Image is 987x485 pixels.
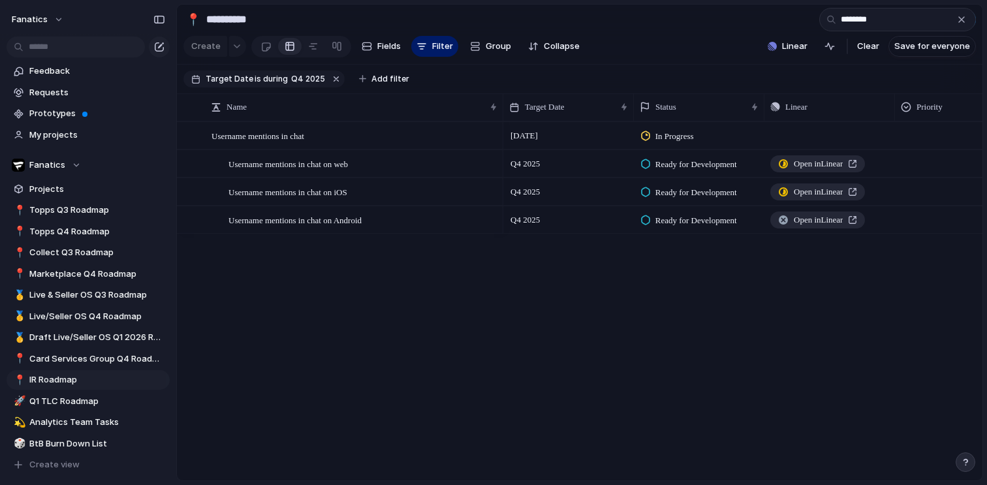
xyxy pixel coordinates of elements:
[785,101,807,114] span: Linear
[29,437,165,450] span: BtB Burn Down List
[894,40,970,53] span: Save for everyone
[525,101,565,114] span: Target Date
[14,309,23,324] div: 🥇
[486,40,511,53] span: Group
[29,65,165,78] span: Feedback
[770,211,865,228] a: Open inLinear
[888,36,976,57] button: Save for everyone
[7,243,170,262] a: 📍Collect Q3 Roadmap
[655,186,737,199] span: Ready for Development
[7,285,170,305] a: 🥇Live & Seller OS Q3 Roadmap
[655,130,694,143] span: In Progress
[14,351,23,366] div: 📍
[29,225,165,238] span: Topps Q4 Roadmap
[14,203,23,218] div: 📍
[7,307,170,326] a: 🥇Live/Seller OS Q4 Roadmap
[371,73,409,85] span: Add filter
[14,415,23,430] div: 💫
[186,10,200,28] div: 📍
[183,9,204,30] button: 📍
[12,416,25,429] button: 💫
[655,101,676,114] span: Status
[12,246,25,259] button: 📍
[857,40,879,53] span: Clear
[14,288,23,303] div: 🥇
[14,330,23,345] div: 🥇
[29,107,165,120] span: Prototypes
[432,40,453,53] span: Filter
[7,455,170,475] button: Create view
[29,352,165,366] span: Card Services Group Q4 Roadmap
[7,370,170,390] a: 📍IR Roadmap
[351,70,417,88] button: Add filter
[7,222,170,242] a: 📍Topps Q4 Roadmap
[12,331,25,344] button: 🥇
[206,73,253,85] span: Target Date
[255,73,261,85] span: is
[29,373,165,386] span: IR Roadmap
[782,40,807,53] span: Linear
[291,73,325,85] span: Q4 2025
[6,9,70,30] button: fanatics
[794,185,843,198] span: Open in Linear
[12,310,25,323] button: 🥇
[7,349,170,369] div: 📍Card Services Group Q4 Roadmap
[29,458,80,471] span: Create view
[12,352,25,366] button: 📍
[507,184,543,200] span: Q4 2025
[14,266,23,281] div: 📍
[29,159,65,172] span: Fanatics
[227,101,247,114] span: Name
[7,413,170,432] a: 💫Analytics Team Tasks
[211,128,304,143] span: Username mentions in chat
[29,331,165,344] span: Draft Live/Seller OS Q1 2026 Roadmap
[7,61,170,81] a: Feedback
[228,212,362,227] span: Username mentions in chat on Android
[7,264,170,284] a: 📍Marketplace Q4 Roadmap
[507,156,543,172] span: Q4 2025
[14,394,23,409] div: 🚀
[7,125,170,145] a: My projects
[507,128,541,144] span: [DATE]
[7,200,170,220] a: 📍Topps Q3 Roadmap
[29,310,165,323] span: Live/Seller OS Q4 Roadmap
[770,183,865,200] a: Open inLinear
[411,36,458,57] button: Filter
[228,184,347,199] span: Username mentions in chat on iOS
[29,129,165,142] span: My projects
[916,101,943,114] span: Priority
[12,204,25,217] button: 📍
[29,395,165,408] span: Q1 TLC Roadmap
[794,157,843,170] span: Open in Linear
[12,225,25,238] button: 📍
[14,436,23,451] div: 🎲
[14,373,23,388] div: 📍
[7,434,170,454] a: 🎲BtB Burn Down List
[12,437,25,450] button: 🎲
[12,395,25,408] button: 🚀
[29,183,165,196] span: Projects
[12,268,25,281] button: 📍
[14,245,23,260] div: 📍
[770,155,865,172] a: Open inLinear
[655,214,737,227] span: Ready for Development
[29,289,165,302] span: Live & Seller OS Q3 Roadmap
[507,212,543,228] span: Q4 2025
[7,83,170,102] a: Requests
[29,246,165,259] span: Collect Q3 Roadmap
[7,180,170,199] a: Projects
[7,392,170,411] div: 🚀Q1 TLC Roadmap
[7,328,170,347] a: 🥇Draft Live/Seller OS Q1 2026 Roadmap
[29,86,165,99] span: Requests
[12,13,48,26] span: fanatics
[29,416,165,429] span: Analytics Team Tasks
[7,104,170,123] a: Prototypes
[356,36,406,57] button: Fields
[253,72,290,86] button: isduring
